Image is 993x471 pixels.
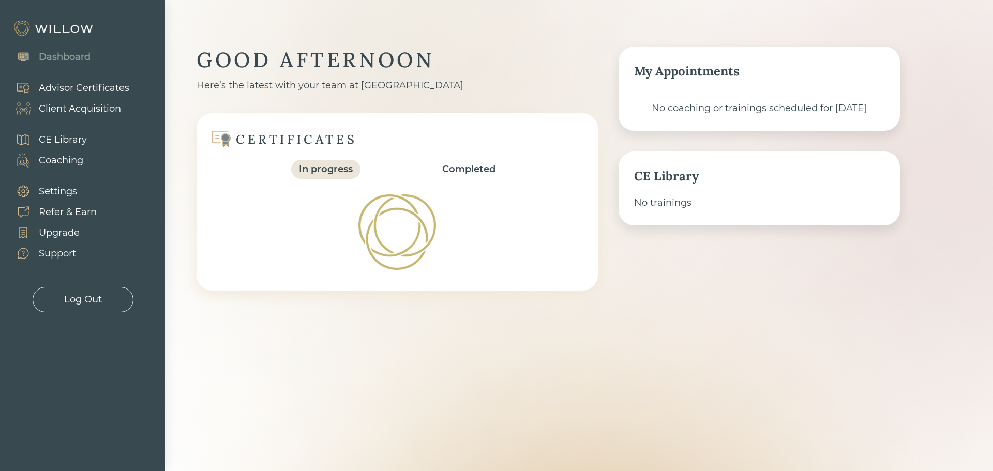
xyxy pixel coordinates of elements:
img: Willow [13,20,96,37]
div: Settings [39,185,77,199]
a: Upgrade [5,222,97,243]
div: Log Out [64,293,102,307]
div: Dashboard [39,50,91,64]
div: Refer & Earn [39,205,97,219]
div: My Appointments [634,62,884,81]
div: No coaching or trainings scheduled for [DATE] [634,101,884,115]
a: Refer & Earn [5,202,97,222]
div: Here’s the latest with your team at [GEOGRAPHIC_DATA] [197,79,598,93]
div: In progress [299,162,353,176]
img: Loading! [348,184,446,281]
div: CE Library [39,133,87,147]
div: Client Acquisition [39,102,121,116]
div: Coaching [39,154,83,168]
a: Advisor Certificates [5,78,129,98]
div: Advisor Certificates [39,81,129,95]
div: GOOD AFTERNOON [197,47,598,73]
div: CERTIFICATES [236,131,357,147]
a: Coaching [5,150,87,171]
a: Settings [5,181,97,202]
a: Dashboard [5,47,91,67]
div: Upgrade [39,226,80,240]
div: Completed [442,162,495,176]
a: Client Acquisition [5,98,129,119]
div: No trainings [634,196,884,210]
a: CE Library [5,129,87,150]
div: CE Library [634,167,884,186]
div: Support [39,247,76,261]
